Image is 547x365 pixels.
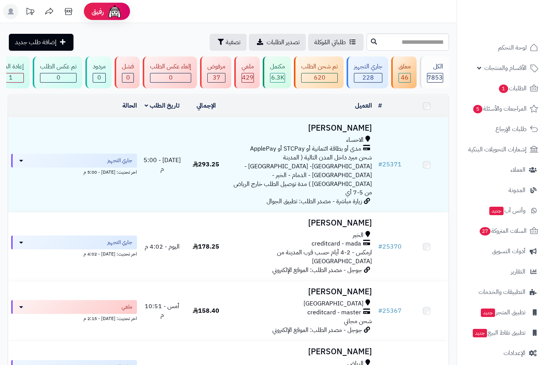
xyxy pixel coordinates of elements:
[270,73,285,82] div: 6307
[462,201,542,220] a: وآتس آبجديد
[390,56,418,88] a: معلق 46
[150,73,191,82] div: 0
[427,73,443,82] span: 7853
[145,302,179,320] span: أمس - 10:51 م
[307,308,361,317] span: creditcard - master
[495,17,540,33] img: logo-2.png
[292,56,345,88] a: تم شحن الطلب 620
[143,156,181,174] span: [DATE] - 5:00 م
[208,73,225,82] div: 37
[210,34,247,51] button: تصفية
[479,287,525,297] span: التطبيقات والخدمات
[272,265,362,275] span: جوجل - مصدر الطلب: الموقع الإلكتروني
[314,38,346,47] span: طلباتي المُوكلة
[346,136,364,144] span: الاحساء
[207,62,225,71] div: مرفوض
[261,56,292,88] a: مكتمل 6.3K
[267,38,300,47] span: تصدير الطلبات
[169,73,173,82] span: 0
[399,62,411,71] div: معلق
[9,34,73,51] a: إضافة طلب جديد
[462,262,542,281] a: التقارير
[9,73,13,82] span: 1
[378,242,402,251] a: #25370
[193,160,219,169] span: 293.25
[271,73,284,82] span: 6.3K
[427,62,443,71] div: الكل
[242,73,253,82] span: 429
[122,303,132,311] span: ملغي
[141,56,198,88] a: إلغاء عكس الطلب 0
[308,34,364,51] a: طلباتي المُوكلة
[93,73,105,82] div: 0
[498,83,527,94] span: الطلبات
[198,56,233,88] a: مرفوض 37
[495,124,527,134] span: طلبات الإرجاع
[481,309,495,317] span: جديد
[378,101,382,110] a: #
[418,56,450,88] a: الكل7853
[354,73,382,82] div: 228
[362,73,374,82] span: 228
[20,4,40,21] a: تحديثات المنصة
[401,73,409,82] span: 46
[270,62,285,71] div: مكتمل
[122,62,134,71] div: فشل
[378,242,382,251] span: #
[107,4,122,19] img: ai-face.png
[233,56,261,88] a: ملغي 429
[40,62,77,71] div: تم عكس الطلب
[462,242,542,260] a: أدوات التسويق
[462,100,542,118] a: المراجعات والأسئلة5
[272,325,362,335] span: جوجل - مصدر الطلب: الموقع الإلكتروني
[479,226,527,236] span: السلات المتروكة
[378,160,382,169] span: #
[462,324,542,342] a: تطبيق نقاط البيعجديد
[301,62,338,71] div: تم شحن الطلب
[93,62,106,71] div: مردود
[11,249,137,257] div: اخر تحديث: [DATE] - 4:02 م
[250,144,361,153] span: مدى أو بطاقة ائتمانية أو STCPay أو ApplePay
[378,306,382,315] span: #
[113,56,141,88] a: فشل 0
[480,227,491,236] span: 27
[462,140,542,159] a: إشعارات التحويلات البنكية
[489,205,525,216] span: وآتس آب
[145,101,180,110] a: تاريخ الطلب
[231,124,372,133] h3: [PERSON_NAME]
[197,101,216,110] a: الإجمالي
[277,248,372,266] span: ارمكس - 2-4 أيام حسب قرب المدينة من [GEOGRAPHIC_DATA]
[489,207,504,215] span: جديد
[378,160,402,169] a: #25371
[509,185,525,196] span: المدونة
[480,307,525,318] span: تطبيق المتجر
[84,56,113,88] a: مردود 0
[492,246,525,257] span: أدوات التسويق
[11,168,137,176] div: اخر تحديث: [DATE] - 5:00 م
[344,317,372,326] span: شحن مجاني
[122,101,137,110] a: الحالة
[314,73,325,82] span: 620
[193,242,219,251] span: 178.25
[92,7,104,16] span: رفيق
[11,314,137,322] div: اخر تحديث: [DATE] - 2:15 م
[231,287,372,296] h3: [PERSON_NAME]
[213,73,220,82] span: 37
[462,181,542,199] a: المدونة
[15,38,57,47] span: إضافة طلب جديد
[511,266,525,277] span: التقارير
[354,62,382,71] div: جاري التجهيز
[472,103,527,114] span: المراجعات والأسئلة
[473,329,487,337] span: جديد
[122,73,133,82] div: 0
[472,327,525,338] span: تطبيق نقاط البيع
[510,164,525,175] span: العملاء
[57,73,60,82] span: 0
[145,242,180,251] span: اليوم - 4:02 م
[462,344,542,362] a: الإعدادات
[462,38,542,57] a: لوحة التحكم
[304,299,364,308] span: [GEOGRAPHIC_DATA]
[473,105,483,114] span: 5
[40,73,76,82] div: 0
